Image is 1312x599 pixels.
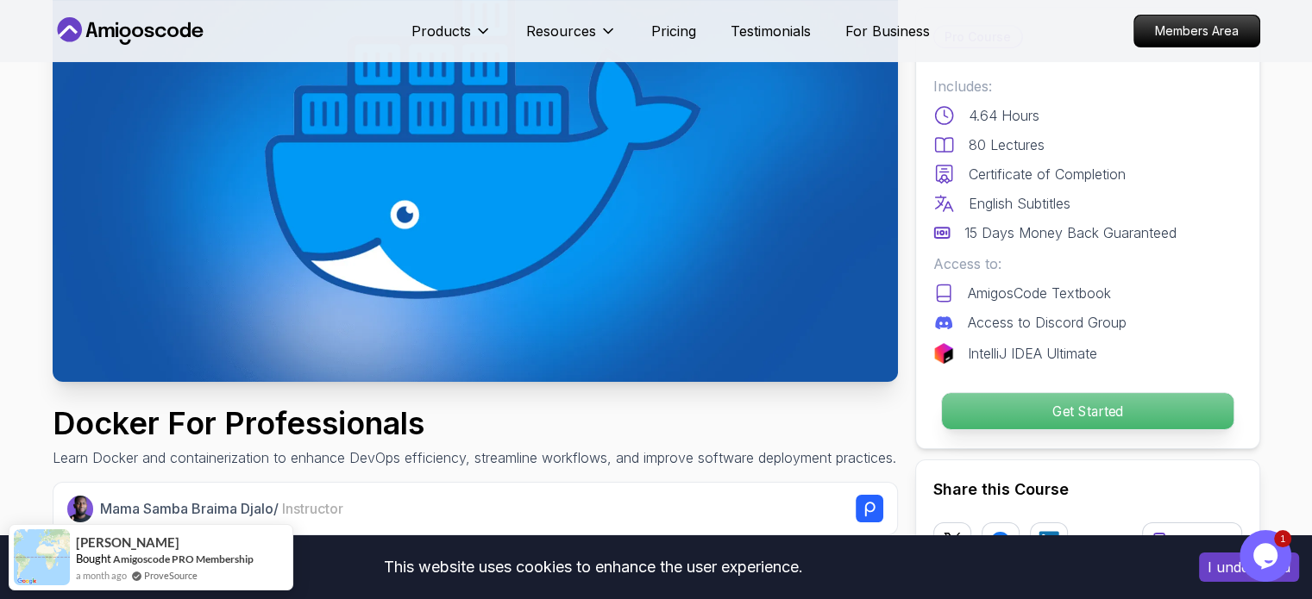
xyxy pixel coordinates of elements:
[940,392,1234,430] button: Get Started
[964,222,1177,243] p: 15 Days Money Back Guaranteed
[1142,522,1242,560] button: Copy link
[1133,15,1260,47] a: Members Area
[14,529,70,585] img: provesource social proof notification image
[651,21,696,41] a: Pricing
[76,552,111,565] span: Bought
[411,21,471,41] p: Products
[144,568,198,583] a: ProveSource
[968,343,1097,364] p: IntelliJ IDEA Ultimate
[526,21,617,55] button: Resources
[933,253,1242,274] p: Access to:
[53,406,896,440] h1: Docker For Professionals
[941,393,1233,429] p: Get Started
[969,134,1045,155] p: 80 Lectures
[13,548,1173,586] div: This website uses cookies to enhance the user experience.
[969,193,1070,214] p: English Subtitles
[67,496,94,522] img: Nelson Djalo
[933,343,954,364] img: jetbrains logo
[969,164,1126,184] p: Certificate of Completion
[968,283,1111,303] p: AmigosCode Textbook
[1134,16,1259,47] p: Members Area
[968,312,1127,333] p: Access to Discord Group
[526,21,596,41] p: Resources
[53,447,896,468] p: Learn Docker and containerization to enhance DevOps efficiency, streamline workflows, and improve...
[113,552,254,565] a: Amigoscode PRO Membership
[933,76,1242,97] p: Includes:
[76,568,127,583] span: a month ago
[282,500,343,517] span: Instructor
[411,21,492,55] button: Products
[1199,552,1299,582] button: Accept cookies
[933,477,1242,502] h2: Share this Course
[969,105,1039,126] p: 4.64 Hours
[845,21,930,41] a: For Business
[100,498,343,519] p: Mama Samba Braima Djalo /
[731,21,811,41] a: Testimonials
[1097,531,1112,552] p: or
[1240,530,1295,582] iframe: chat widget
[1177,533,1231,550] p: Copy link
[76,535,179,550] span: [PERSON_NAME]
